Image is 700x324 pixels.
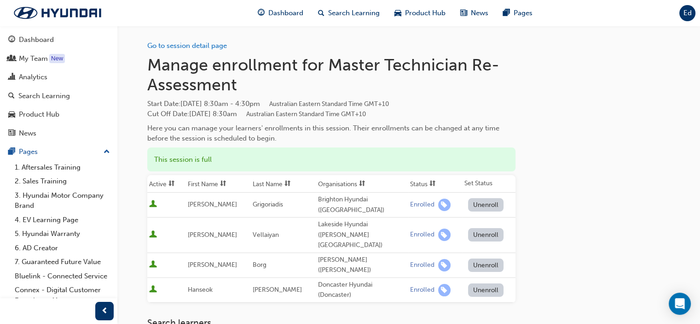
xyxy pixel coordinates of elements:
[18,91,70,101] div: Search Learning
[11,255,114,269] a: 7. Guaranteed Future Value
[4,69,114,86] a: Analytics
[4,31,114,48] a: Dashboard
[19,147,38,157] div: Pages
[4,106,114,123] a: Product Hub
[11,174,114,189] a: 2. Sales Training
[253,286,302,294] span: [PERSON_NAME]
[311,4,387,23] a: search-iconSearch Learning
[253,231,279,239] span: Vellaiyan
[147,99,515,109] span: Start Date :
[269,100,389,108] span: Australian Eastern Standard Time GMT+10
[253,261,266,269] span: Borg
[471,8,488,18] span: News
[5,3,110,23] img: Trak
[147,147,515,172] div: This session is full
[11,160,114,175] a: 1. Aftersales Training
[410,230,434,239] div: Enrolled
[251,175,316,193] th: Toggle SortBy
[149,200,157,209] span: User is active
[11,227,114,241] a: 5. Hyundai Warranty
[8,111,15,119] span: car-icon
[318,280,406,300] div: Doncaster Hyundai (Doncaster)
[11,269,114,283] a: Bluelink - Connected Service
[149,285,157,295] span: User is active
[318,219,406,251] div: Lakeside Hyundai ([PERSON_NAME][GEOGRAPHIC_DATA])
[186,175,251,193] th: Toggle SortBy
[453,4,496,23] a: news-iconNews
[147,110,366,118] span: Cut Off Date : [DATE] 8:30am
[328,8,380,18] span: Search Learning
[359,180,365,188] span: sorting-icon
[468,198,504,212] button: Unenroll
[387,4,453,23] a: car-iconProduct Hub
[149,230,157,240] span: User is active
[11,241,114,255] a: 6. AD Creator
[4,143,114,160] button: Pages
[463,175,515,193] th: Set Status
[316,175,408,193] th: Toggle SortBy
[438,284,451,296] span: learningRecordVerb_ENROLL-icon
[19,109,59,120] div: Product Hub
[514,8,532,18] span: Pages
[149,260,157,270] span: User is active
[101,306,108,317] span: prev-icon
[168,180,175,188] span: sorting-icon
[188,200,237,208] span: [PERSON_NAME]
[496,4,540,23] a: pages-iconPages
[253,200,283,208] span: Grigoriadis
[8,148,15,156] span: pages-icon
[8,55,15,63] span: people-icon
[8,73,15,82] span: chart-icon
[8,36,15,44] span: guage-icon
[147,41,227,50] a: Go to session detail page
[11,213,114,227] a: 4. EV Learning Page
[410,286,434,295] div: Enrolled
[188,231,237,239] span: [PERSON_NAME]
[408,175,463,193] th: Toggle SortBy
[4,29,114,143] button: DashboardMy TeamAnalyticsSearch LearningProduct HubNews
[8,130,15,138] span: news-icon
[104,146,110,158] span: up-icon
[258,7,265,19] span: guage-icon
[679,5,695,21] button: Ed
[394,7,401,19] span: car-icon
[19,128,36,139] div: News
[438,229,451,241] span: learningRecordVerb_ENROLL-icon
[147,175,186,193] th: Toggle SortBy
[460,7,467,19] span: news-icon
[438,259,451,271] span: learningRecordVerb_ENROLL-icon
[4,88,114,105] a: Search Learning
[468,228,504,242] button: Unenroll
[669,293,691,315] div: Open Intercom Messenger
[683,8,692,18] span: Ed
[8,92,15,100] span: search-icon
[49,54,65,63] div: Tooltip anchor
[147,55,515,95] h1: Manage enrollment for Master Technician Re-Assessment
[180,100,389,108] span: [DATE] 8:30am - 4:30pm
[318,194,406,215] div: Brighton Hyundai ([GEOGRAPHIC_DATA])
[11,283,114,307] a: Connex - Digital Customer Experience Management
[284,180,291,188] span: sorting-icon
[246,110,366,118] span: Australian Eastern Standard Time GMT+10
[410,200,434,209] div: Enrolled
[4,50,114,67] a: My Team
[429,180,436,188] span: sorting-icon
[438,199,451,211] span: learningRecordVerb_ENROLL-icon
[318,7,324,19] span: search-icon
[220,180,226,188] span: sorting-icon
[410,261,434,270] div: Enrolled
[19,72,47,82] div: Analytics
[188,261,237,269] span: [PERSON_NAME]
[468,283,504,297] button: Unenroll
[188,286,213,294] span: Hanseok
[19,35,54,45] div: Dashboard
[250,4,311,23] a: guage-iconDashboard
[468,259,504,272] button: Unenroll
[405,8,445,18] span: Product Hub
[4,125,114,142] a: News
[147,123,515,144] div: Here you can manage your learners' enrollments in this session. Their enrollments can be changed ...
[19,53,48,64] div: My Team
[268,8,303,18] span: Dashboard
